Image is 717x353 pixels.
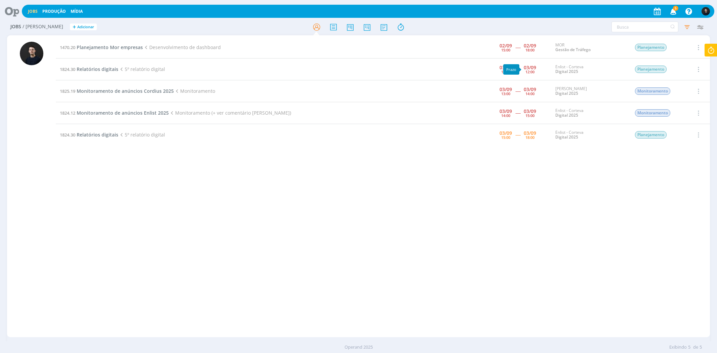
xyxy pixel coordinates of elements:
[42,8,66,14] a: Produção
[60,44,75,50] span: 1470.20
[501,48,510,52] div: 15:00
[635,131,667,139] span: Planejamento
[701,5,710,17] button: C
[501,70,510,74] div: 11:00
[515,88,520,94] span: -----
[501,92,510,95] div: 13:00
[500,109,512,114] div: 03/09
[26,9,40,14] button: Jobs
[71,8,83,14] a: Mídia
[555,134,578,140] a: Digital 2025
[700,344,702,351] span: 5
[666,5,680,17] button: 5
[525,114,534,117] div: 15:00
[10,24,21,30] span: Jobs
[500,131,512,135] div: 03/09
[635,44,667,51] span: Planejamento
[169,110,291,116] span: Monitoramento (+ ver comentário [PERSON_NAME])
[40,9,68,14] button: Produção
[515,131,520,138] span: -----
[555,90,578,96] a: Digital 2025
[515,44,520,50] span: -----
[555,65,625,74] div: Enlist - Corteva
[555,47,591,52] a: Gestão de Tráfego
[500,43,512,48] div: 02/09
[555,86,625,96] div: [PERSON_NAME]
[515,66,520,72] span: -----
[60,132,75,138] span: 1824.30
[500,87,512,92] div: 03/09
[702,7,710,15] img: C
[515,110,520,116] span: -----
[524,43,536,48] div: 02/09
[77,88,174,94] span: Monitoramento de anúncios Cordius 2025
[555,130,625,140] div: Enlist - Corteva
[555,69,578,74] a: Digital 2025
[503,64,519,75] div: Prazo
[525,135,534,139] div: 18:00
[555,108,625,118] div: Enlist - Corteva
[77,131,118,138] span: Relatórios digitais
[70,24,97,31] button: +Adicionar
[688,344,690,351] span: 5
[77,25,94,29] span: Adicionar
[501,114,510,117] div: 14:00
[118,66,165,72] span: 5º relatório digital
[77,44,143,50] span: Planejamento Mor empresas
[60,66,75,72] span: 1824.30
[60,110,75,116] span: 1824.12
[60,131,118,138] a: 1824.30Relatórios digitais
[525,92,534,95] div: 14:00
[501,135,510,139] div: 15:00
[611,22,678,32] input: Busca
[23,24,63,30] span: / [PERSON_NAME]
[28,8,38,14] a: Jobs
[555,43,625,52] div: MOR
[635,66,667,73] span: Planejamento
[60,88,75,94] span: 1825.19
[174,88,215,94] span: Monitoramento
[673,6,678,11] span: 5
[60,110,169,116] a: 1824.12Monitoramento de anúncios Enlist 2025
[73,24,76,31] span: +
[143,44,221,50] span: Desenvolvimento de dashboard
[60,88,174,94] a: 1825.19Monitoramento de anúncios Cordius 2025
[69,9,85,14] button: Mídia
[693,344,698,351] span: de
[20,42,43,65] img: C
[524,109,536,114] div: 03/09
[60,44,143,50] a: 1470.20Planejamento Mor empresas
[669,344,687,351] span: Exibindo
[500,65,512,70] div: 03/09
[524,87,536,92] div: 03/09
[635,109,670,117] span: Monitoramento
[77,66,118,72] span: Relatórios digitais
[525,48,534,52] div: 18:00
[524,65,536,70] div: 03/09
[635,87,670,95] span: Monitoramento
[525,70,534,74] div: 12:00
[77,110,169,116] span: Monitoramento de anúncios Enlist 2025
[524,131,536,135] div: 03/09
[118,131,165,138] span: 5º relatório digital
[555,112,578,118] a: Digital 2025
[60,66,118,72] a: 1824.30Relatórios digitais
